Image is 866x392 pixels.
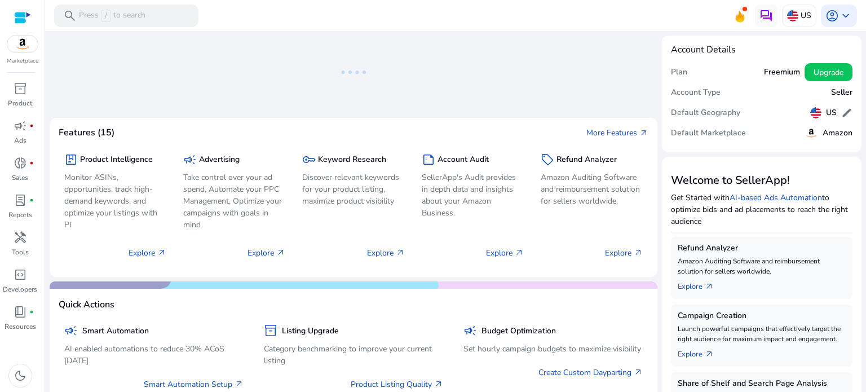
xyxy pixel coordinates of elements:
p: Resources [5,321,36,332]
span: inventory_2 [264,324,277,337]
h5: Refund Analyzer [678,244,846,253]
span: fiber_manual_record [29,310,34,314]
img: us.svg [810,107,821,118]
h4: Features (15) [59,127,114,138]
h5: Freemium [764,68,800,77]
span: arrow_outward [639,129,648,138]
p: AI enabled automations to reduce 30% ACoS [DATE] [64,343,244,367]
h3: Welcome to SellerApp! [671,174,852,187]
a: Explorearrow_outward [678,276,723,292]
span: package [64,153,78,166]
span: arrow_outward [705,350,714,359]
h4: Account Details [671,45,736,55]
p: Category benchmarking to improve your current listing [264,343,443,367]
h5: Default Geography [671,108,740,118]
span: fiber_manual_record [29,161,34,165]
span: arrow_outward [515,248,524,257]
span: sell [541,153,554,166]
a: Explorearrow_outward [678,344,723,360]
p: Launch powerful campaigns that effectively target the right audience for maximum impact and engag... [678,324,846,344]
span: campaign [14,119,27,133]
span: arrow_outward [634,248,643,257]
a: AI-based Ads Automation [730,192,822,203]
h5: Keyword Research [318,155,386,165]
h5: Account Audit [438,155,489,165]
p: Explore [248,247,285,259]
span: arrow_outward [434,380,443,389]
p: Tools [12,247,29,257]
p: US [801,6,811,25]
p: Amazon Auditing Software and reimbursement solution for sellers worldwide. [678,256,846,276]
h5: Listing Upgrade [282,327,339,336]
span: handyman [14,231,27,244]
a: Product Listing Quality [351,378,443,390]
button: Upgrade [805,63,852,81]
p: Monitor ASINs, opportunities, track high-demand keywords, and optimize your listings with PI [64,171,166,231]
p: Discover relevant keywords for your product listing, maximize product visibility [302,171,404,207]
span: arrow_outward [705,282,714,291]
span: lab_profile [14,193,27,207]
p: Press to search [79,10,145,22]
h5: Budget Optimization [481,327,556,336]
p: Explore [486,247,524,259]
p: Developers [3,284,37,294]
span: campaign [463,324,477,337]
span: arrow_outward [396,248,405,257]
h5: Amazon [823,129,852,138]
p: Take control over your ad spend, Automate your PPC Management, Optimize your campaigns with goals... [183,171,285,231]
span: inventory_2 [14,82,27,95]
img: amazon.svg [805,126,818,140]
h5: Refund Analyzer [556,155,617,165]
span: Upgrade [814,67,843,78]
span: key [302,153,316,166]
h5: Default Marketplace [671,129,746,138]
h5: Account Type [671,88,721,98]
span: code_blocks [14,268,27,281]
span: dark_mode [14,369,27,382]
span: arrow_outward [235,380,244,389]
span: / [101,10,111,22]
a: Smart Automation Setup [144,378,244,390]
p: Reports [8,210,32,220]
p: Explore [129,247,166,259]
span: search [63,9,77,23]
p: Explore [367,247,405,259]
a: More Featuresarrow_outward [586,127,648,139]
p: Ads [14,135,26,146]
h5: Seller [831,88,852,98]
img: us.svg [787,10,798,21]
span: donut_small [14,156,27,170]
span: fiber_manual_record [29,198,34,202]
span: edit [841,107,852,118]
h5: US [826,108,837,118]
span: book_4 [14,305,27,319]
p: Marketplace [7,57,38,65]
span: arrow_outward [157,248,166,257]
h5: Plan [671,68,687,77]
h5: Advertising [199,155,240,165]
p: Explore [605,247,643,259]
img: amazon.svg [7,36,38,52]
h5: Campaign Creation [678,311,846,321]
p: Get Started with to optimize bids and ad placements to reach the right audience [671,192,852,227]
span: keyboard_arrow_down [839,9,852,23]
p: SellerApp's Audit provides in depth data and insights about your Amazon Business. [422,171,524,219]
p: Set hourly campaign budgets to maximize visibility [463,343,643,355]
p: Sales [12,173,28,183]
span: campaign [64,324,78,337]
h5: Smart Automation [82,327,149,336]
span: fiber_manual_record [29,124,34,128]
p: Product [8,98,32,108]
a: Create Custom Dayparting [538,367,643,378]
h4: Quick Actions [59,299,114,310]
span: arrow_outward [634,368,643,377]
span: summarize [422,153,435,166]
span: arrow_outward [276,248,285,257]
h5: Share of Shelf and Search Page Analysis [678,379,846,389]
span: campaign [183,153,197,166]
p: Amazon Auditing Software and reimbursement solution for sellers worldwide. [541,171,643,207]
h5: Product Intelligence [80,155,153,165]
span: account_circle [825,9,839,23]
